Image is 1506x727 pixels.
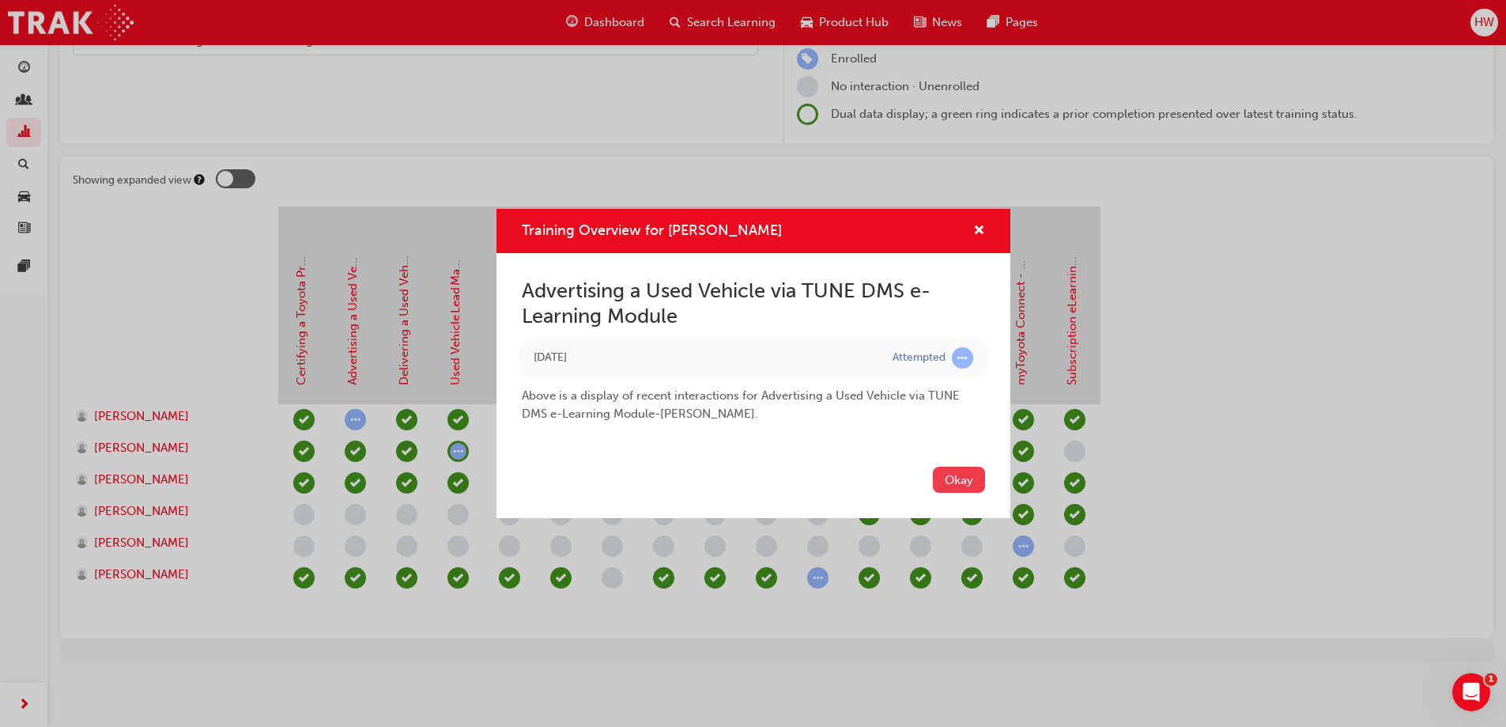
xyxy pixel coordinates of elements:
button: Okay [933,467,985,493]
iframe: Intercom live chat [1452,673,1490,711]
button: cross-icon [973,222,985,241]
span: Training Overview for [PERSON_NAME] [522,222,782,239]
div: Thu Feb 20 2025 11:30:35 GMT+1000 (Australian Eastern Standard Time) [534,349,869,367]
span: learningRecordVerb_ATTEMPT-icon [952,347,973,369]
span: cross-icon [973,225,985,239]
div: Above is a display of recent interactions for Advertising a Used Vehicle via TUNE DMS e-Learning ... [522,374,985,422]
h2: Advertising a Used Vehicle via TUNE DMS e-Learning Module [522,278,985,329]
div: Training Overview for Hamish Walding [496,209,1010,518]
span: 1 [1485,673,1497,686]
div: Attempted [893,350,945,365]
